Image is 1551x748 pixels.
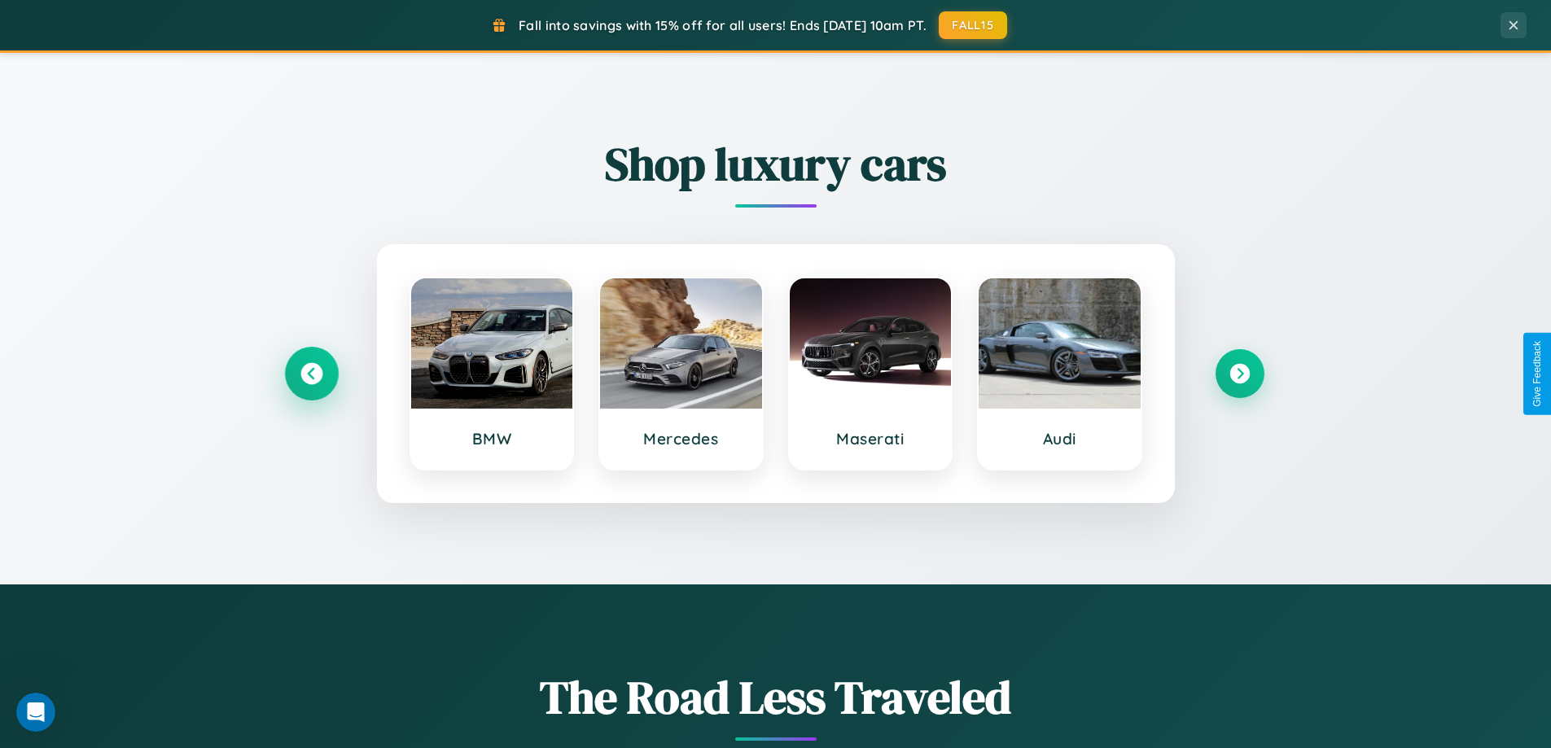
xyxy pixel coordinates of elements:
[287,666,1264,728] h1: The Road Less Traveled
[806,429,935,448] h3: Maserati
[995,429,1124,448] h3: Audi
[616,429,746,448] h3: Mercedes
[16,693,55,732] iframe: Intercom live chat
[519,17,927,33] span: Fall into savings with 15% off for all users! Ends [DATE] 10am PT.
[1531,341,1543,407] div: Give Feedback
[287,133,1264,195] h2: Shop luxury cars
[427,429,557,448] h3: BMW
[939,11,1007,39] button: FALL15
